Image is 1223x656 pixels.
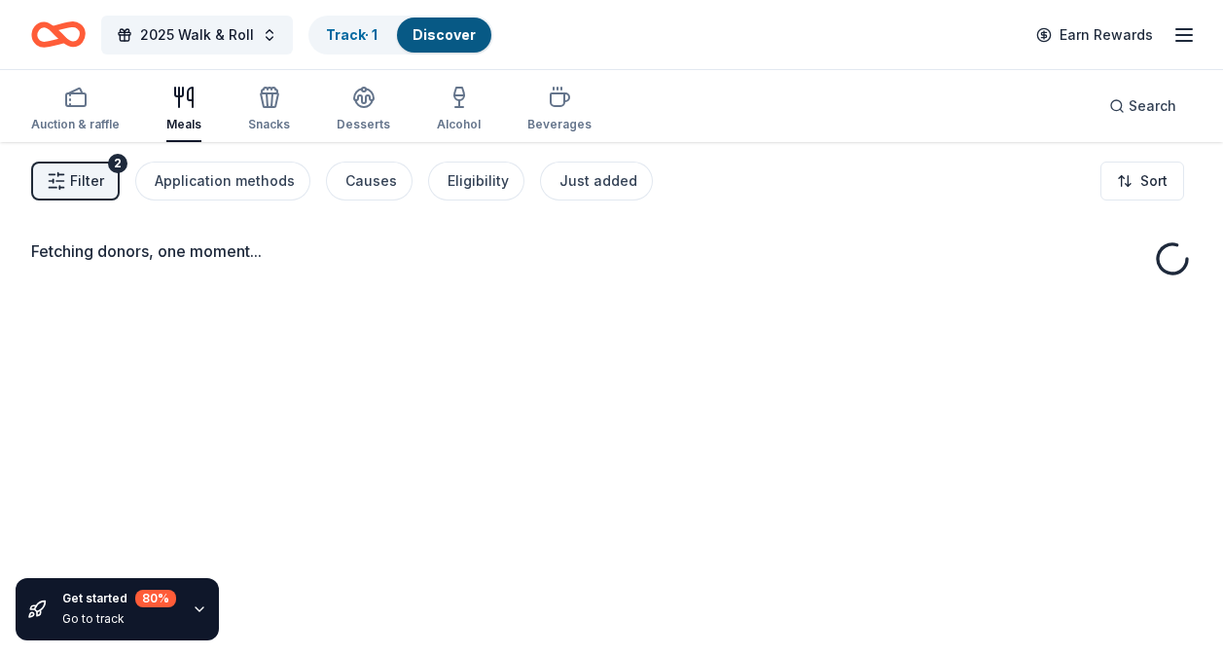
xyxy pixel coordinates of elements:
div: Alcohol [437,117,481,132]
button: Snacks [248,78,290,142]
button: Sort [1100,162,1184,200]
div: 80 % [135,590,176,607]
a: Home [31,12,86,57]
div: 2 [108,154,127,173]
button: Alcohol [437,78,481,142]
a: Earn Rewards [1025,18,1165,53]
button: 2025 Walk & Roll [101,16,293,55]
div: Desserts [337,117,390,132]
a: Discover [413,26,476,43]
div: Causes [345,169,397,193]
div: Meals [166,117,201,132]
div: Beverages [527,117,592,132]
span: 2025 Walk & Roll [140,23,254,47]
button: Desserts [337,78,390,142]
button: Track· 1Discover [308,16,493,55]
button: Search [1094,87,1192,126]
div: Fetching donors, one moment... [31,239,1192,263]
span: Filter [70,169,104,193]
div: Just added [559,169,637,193]
a: Track· 1 [326,26,378,43]
button: Application methods [135,162,310,200]
button: Just added [540,162,653,200]
div: Snacks [248,117,290,132]
span: Sort [1140,169,1168,193]
div: Get started [62,590,176,607]
button: Meals [166,78,201,142]
button: Filter2 [31,162,120,200]
div: Application methods [155,169,295,193]
div: Go to track [62,611,176,627]
div: Auction & raffle [31,117,120,132]
button: Auction & raffle [31,78,120,142]
button: Eligibility [428,162,524,200]
span: Search [1129,94,1176,118]
button: Causes [326,162,413,200]
div: Eligibility [448,169,509,193]
button: Beverages [527,78,592,142]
